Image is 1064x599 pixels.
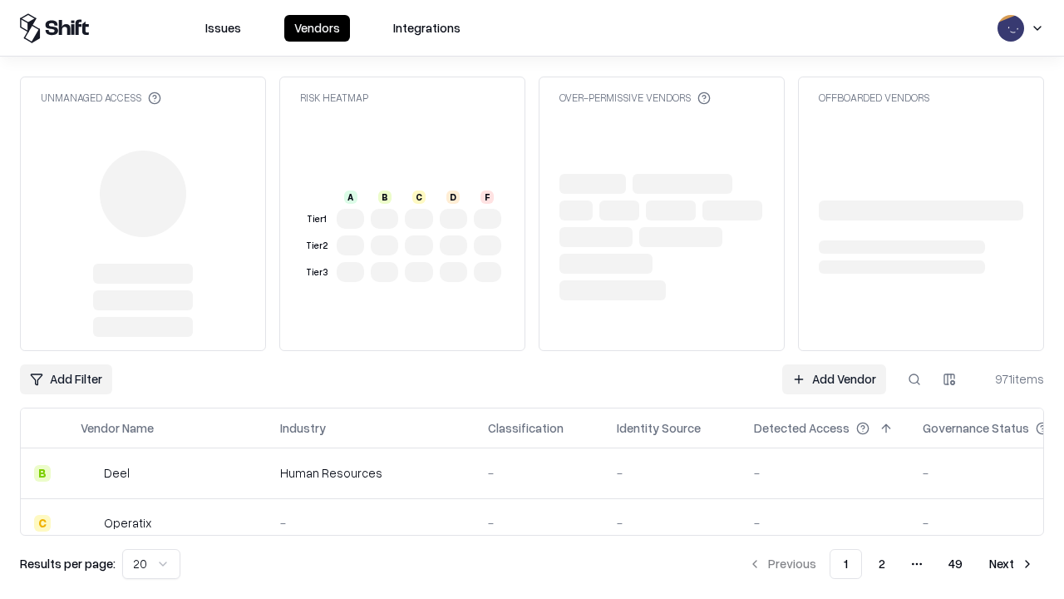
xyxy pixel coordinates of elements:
button: 1 [830,549,862,579]
div: Vendor Name [81,419,154,437]
div: - [754,464,896,482]
img: Deel [81,465,97,482]
button: 49 [935,549,976,579]
div: Classification [488,419,564,437]
button: Next [979,549,1044,579]
div: - [488,464,590,482]
div: Governance Status [923,419,1029,437]
p: Results per page: [20,555,116,572]
div: - [488,514,590,532]
div: Human Resources [280,464,461,482]
div: Offboarded Vendors [819,91,929,105]
img: Operatix [81,515,97,532]
div: F [480,191,494,204]
button: Integrations [383,15,470,42]
a: Add Vendor [782,364,886,394]
div: Unmanaged Access [41,91,161,105]
div: Over-Permissive Vendors [559,91,711,105]
div: Operatix [104,514,151,532]
button: Add Filter [20,364,112,394]
button: Issues [195,15,251,42]
div: A [344,191,357,204]
div: C [34,515,51,532]
div: - [754,514,896,532]
button: 2 [865,549,899,579]
div: Tier 1 [303,212,330,226]
div: Deel [104,464,130,482]
div: D [446,191,460,204]
button: Vendors [284,15,350,42]
div: - [617,464,727,482]
div: Identity Source [617,419,701,437]
div: Tier 3 [303,265,330,280]
nav: pagination [738,549,1044,579]
div: B [34,465,51,482]
div: Risk Heatmap [300,91,368,105]
div: C [412,191,426,204]
div: - [280,514,461,532]
div: 971 items [978,370,1044,388]
div: - [617,514,727,532]
div: Tier 2 [303,239,330,253]
div: Detected Access [754,419,850,437]
div: B [378,191,392,204]
div: Industry [280,419,326,437]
